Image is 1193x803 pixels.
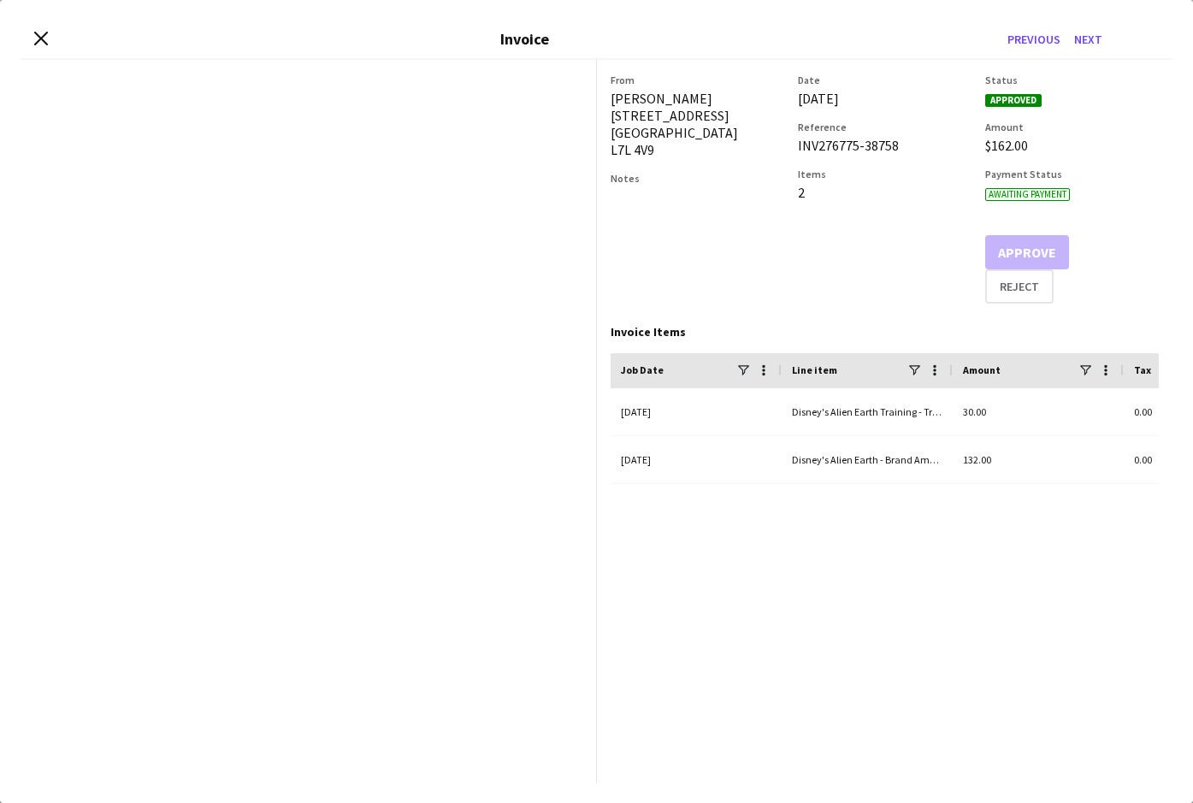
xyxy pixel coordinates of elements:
h3: From [611,74,784,86]
div: Disney's Alien Earth - Brand Ambassador (salary) [782,436,953,483]
h3: Payment Status [985,168,1159,180]
button: Previous [1001,26,1067,53]
h3: Date [798,74,972,86]
h3: Invoice [500,29,549,49]
div: 132.00 [953,436,1124,483]
div: INV276775-38758 [798,137,972,154]
h3: Reference [798,121,972,133]
h3: Items [798,168,972,180]
span: Amount [963,363,1001,376]
span: Tax [1134,363,1151,376]
div: [DATE] [611,436,782,483]
h3: Status [985,74,1159,86]
div: [PERSON_NAME] [STREET_ADDRESS] [GEOGRAPHIC_DATA] L7L 4V9 [611,90,784,158]
div: Disney's Alien Earth Training - Training (salary) [782,388,953,435]
div: [DATE] [798,90,972,107]
h3: Notes [611,172,784,185]
div: 30.00 [953,388,1124,435]
button: Next [1067,26,1109,53]
h3: Amount [985,121,1159,133]
div: 2 [798,184,972,201]
button: Reject [985,269,1054,304]
div: [DATE] [611,388,782,435]
span: Awaiting payment [985,188,1070,201]
span: Job Date [621,363,664,376]
div: Invoice Items [611,324,1160,340]
span: Line item [792,363,837,376]
div: $162.00 [985,137,1159,154]
span: Approved [985,94,1042,107]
